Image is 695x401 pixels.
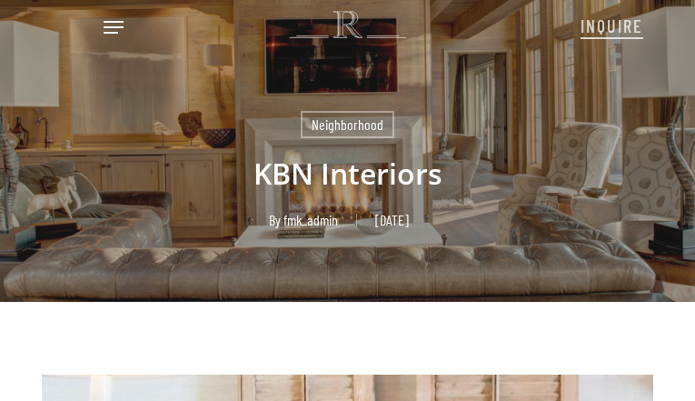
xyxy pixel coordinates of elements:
a: INQUIRE [581,5,643,44]
h1: KBN Interiors [42,138,653,209]
a: Navigation Menu [104,18,124,36]
span: INQUIRE [581,15,643,36]
span: By [269,214,281,226]
a: fmk_admin [283,211,338,228]
a: Neighborhood [301,111,394,138]
span: [DATE] [356,214,427,226]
